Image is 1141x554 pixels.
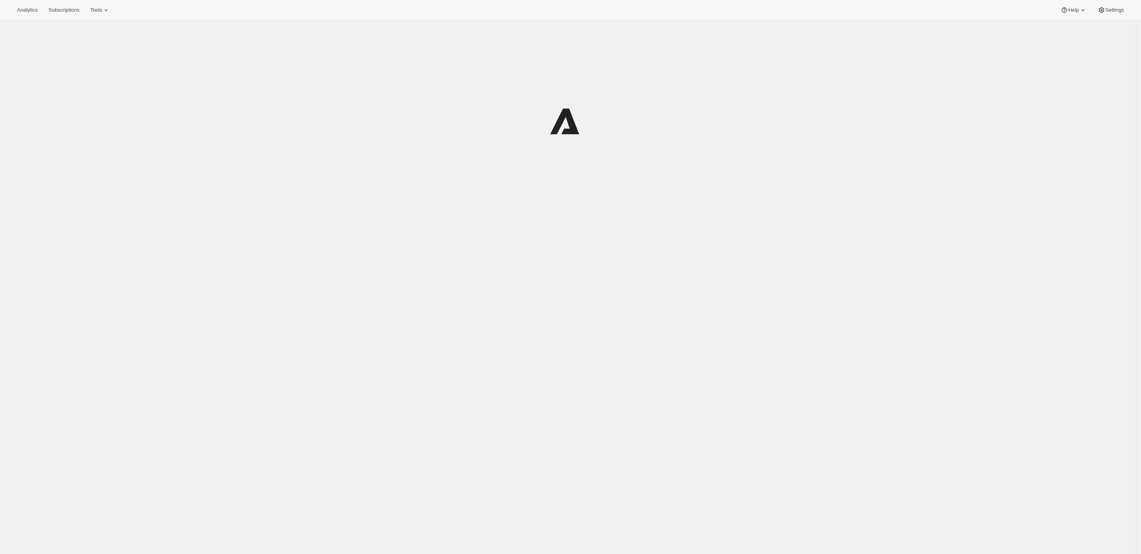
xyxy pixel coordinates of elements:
span: Settings [1105,7,1124,13]
button: Analytics [12,5,42,15]
button: Help [1056,5,1091,15]
span: Analytics [17,7,38,13]
button: Subscriptions [44,5,84,15]
span: Subscriptions [48,7,79,13]
button: Settings [1093,5,1129,15]
button: Tools [86,5,115,15]
span: Help [1068,7,1079,13]
span: Tools [90,7,102,13]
